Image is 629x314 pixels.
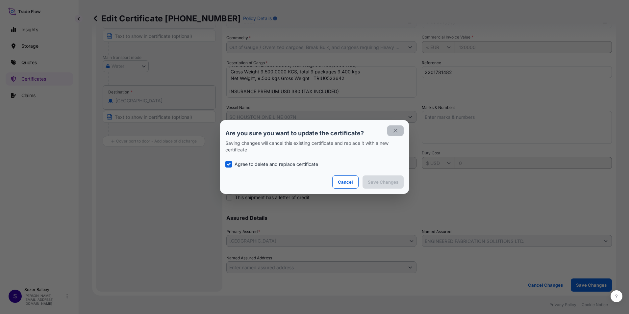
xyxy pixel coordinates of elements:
p: Save Changes [368,179,398,185]
p: Agree to delete and replace certificate [235,161,318,168]
p: Saving changes will cancel this existing certificate and replace it with a new certificate [225,140,404,153]
p: Cancel [338,179,353,185]
p: Are you sure you want to update the certificate? [225,129,404,137]
button: Cancel [332,175,359,189]
button: Save Changes [363,175,404,189]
